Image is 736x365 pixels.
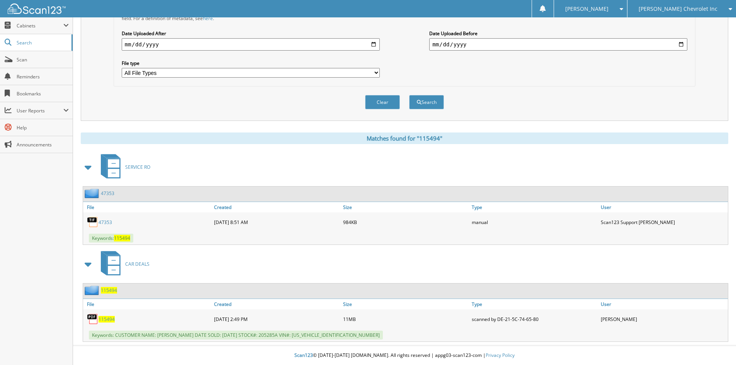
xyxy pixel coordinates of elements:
div: 11MB [341,311,470,327]
span: Keywords: CUSTOMER NAME: [PERSON_NAME] DATE SOLD: [DATE] STOCK#: 205285A VIN#: [US_VEHICLE_IDENTI... [89,331,383,340]
img: folder2.png [85,285,101,295]
div: scanned by DE-21-5C-74-65-80 [470,311,599,327]
a: User [599,299,728,309]
span: Help [17,124,69,131]
div: Matches found for "115494" [81,132,728,144]
span: CAR DEALS [125,261,150,267]
img: TIF.png [87,216,99,228]
label: File type [122,60,380,66]
a: Size [341,202,470,212]
a: 115494 [101,287,117,294]
a: Created [212,299,341,309]
div: © [DATE]-[DATE] [DOMAIN_NAME]. All rights reserved | appg03-scan123-com | [73,346,736,365]
div: 984KB [341,214,470,230]
label: Date Uploaded After [122,30,380,37]
button: Search [409,95,444,109]
div: [PERSON_NAME] [599,311,728,327]
a: 47353 [99,219,112,226]
span: [PERSON_NAME] [565,7,609,11]
a: 115494 [99,316,115,323]
div: [DATE] 2:49 PM [212,311,341,327]
img: scan123-logo-white.svg [8,3,66,14]
img: folder2.png [85,188,101,198]
div: Scan123 Support [PERSON_NAME] [599,214,728,230]
label: Date Uploaded Before [429,30,687,37]
span: Bookmarks [17,90,69,97]
span: Reminders [17,73,69,80]
input: start [122,38,380,51]
iframe: Chat Widget [697,328,736,365]
a: Type [470,299,599,309]
div: [DATE] 8:51 AM [212,214,341,230]
a: Type [470,202,599,212]
span: Search [17,39,68,46]
span: Scan [17,56,69,63]
a: Size [341,299,470,309]
span: Announcements [17,141,69,148]
button: Clear [365,95,400,109]
a: CAR DEALS [96,249,150,279]
a: Privacy Policy [486,352,515,358]
span: [PERSON_NAME] Chevrolet Inc [639,7,717,11]
a: File [83,299,212,309]
a: 47353 [101,190,114,197]
span: 115494 [114,235,130,241]
span: Scan123 [294,352,313,358]
span: SERVICE RO [125,164,150,170]
div: manual [470,214,599,230]
input: end [429,38,687,51]
a: here [203,15,213,22]
span: Cabinets [17,22,63,29]
a: Created [212,202,341,212]
span: User Reports [17,107,63,114]
a: User [599,202,728,212]
a: File [83,202,212,212]
a: SERVICE RO [96,152,150,182]
img: PDF.png [87,313,99,325]
span: Keywords: [89,234,133,243]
